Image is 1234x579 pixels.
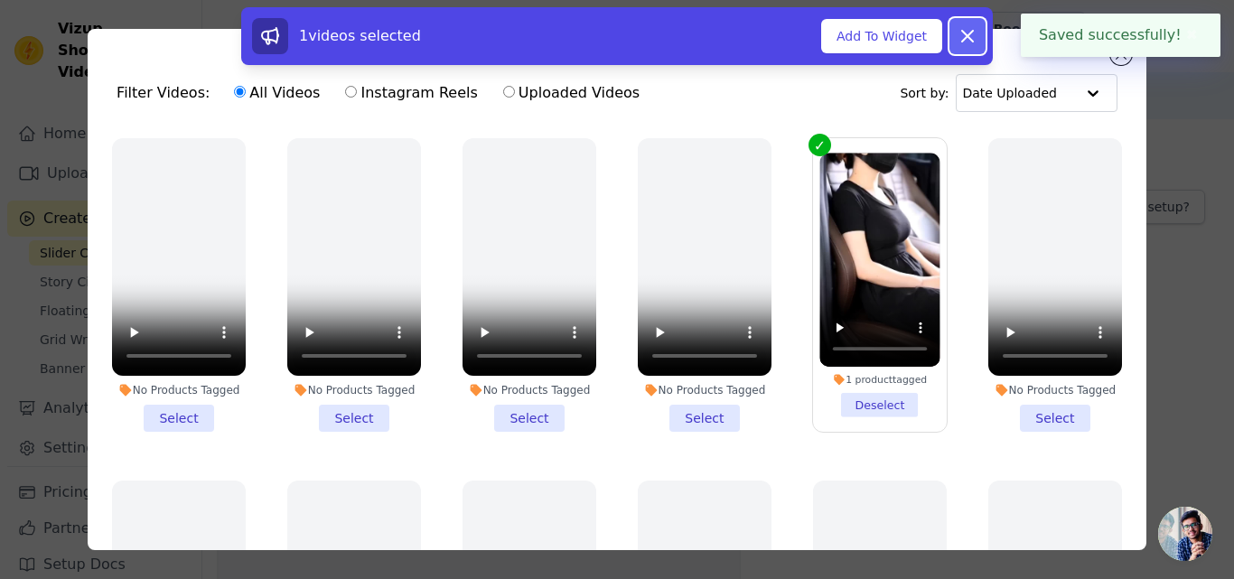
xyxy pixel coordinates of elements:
div: No Products Tagged [287,383,421,397]
div: No Products Tagged [112,383,246,397]
span: 1 videos selected [299,27,421,44]
div: No Products Tagged [988,383,1122,397]
button: Add To Widget [821,19,942,53]
label: All Videos [233,81,321,105]
button: Close [1182,24,1202,46]
div: No Products Tagged [638,383,771,397]
div: 1 product tagged [819,373,940,386]
div: Saved successfully! [1021,14,1220,57]
div: No Products Tagged [463,383,596,397]
div: Open chat [1158,507,1212,561]
div: Filter Videos: [117,72,650,114]
label: Instagram Reels [344,81,478,105]
label: Uploaded Videos [502,81,640,105]
div: Sort by: [900,74,1117,112]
